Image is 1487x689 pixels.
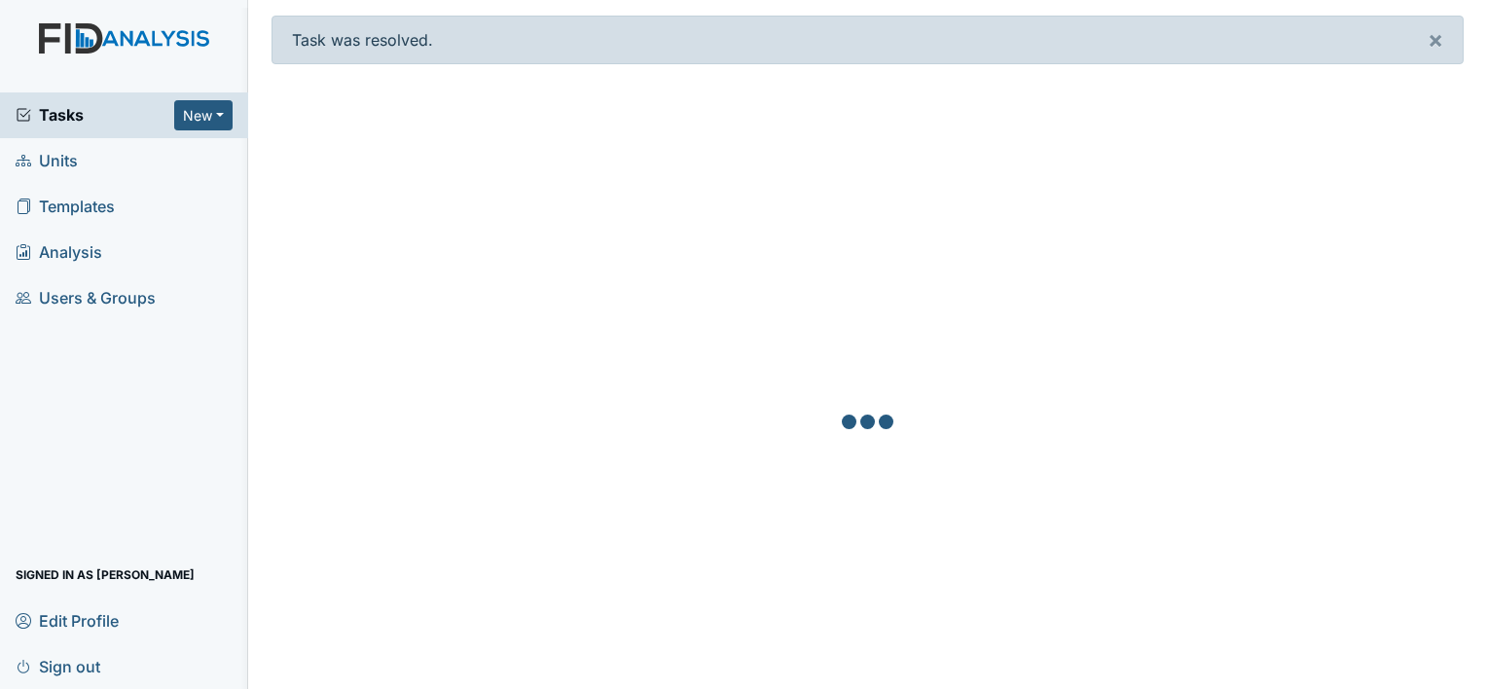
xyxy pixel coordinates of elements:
span: Templates [16,192,115,222]
span: Sign out [16,651,100,681]
span: Units [16,146,78,176]
span: Edit Profile [16,605,119,635]
div: Task was resolved. [272,16,1464,64]
span: × [1428,25,1443,54]
span: Signed in as [PERSON_NAME] [16,560,195,590]
button: × [1408,17,1463,63]
a: Tasks [16,103,174,127]
button: New [174,100,233,130]
span: Users & Groups [16,283,156,313]
span: Analysis [16,237,102,268]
